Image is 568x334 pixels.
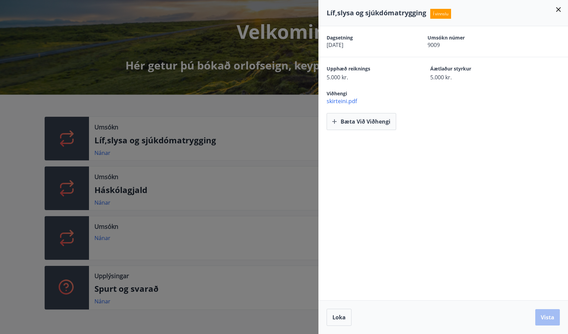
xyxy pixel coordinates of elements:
button: Bæta við viðhengi [327,113,396,130]
span: Loka [332,314,346,321]
span: Dagsetning [327,34,404,41]
span: Líf,slysa og sjúkdómatrygging [327,8,426,17]
span: Viðhengi [327,90,347,97]
span: skirteini.pdf [327,97,568,105]
span: 5.000 kr. [327,74,406,81]
span: [DATE] [327,41,404,49]
span: Áætlaður styrkur [430,65,510,74]
span: 5.000 kr. [430,74,510,81]
span: Upphæð reiknings [327,65,406,74]
span: Í vinnslu [430,9,451,19]
button: Loka [327,309,352,326]
span: Umsókn númer [428,34,505,41]
span: 9009 [428,41,505,49]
